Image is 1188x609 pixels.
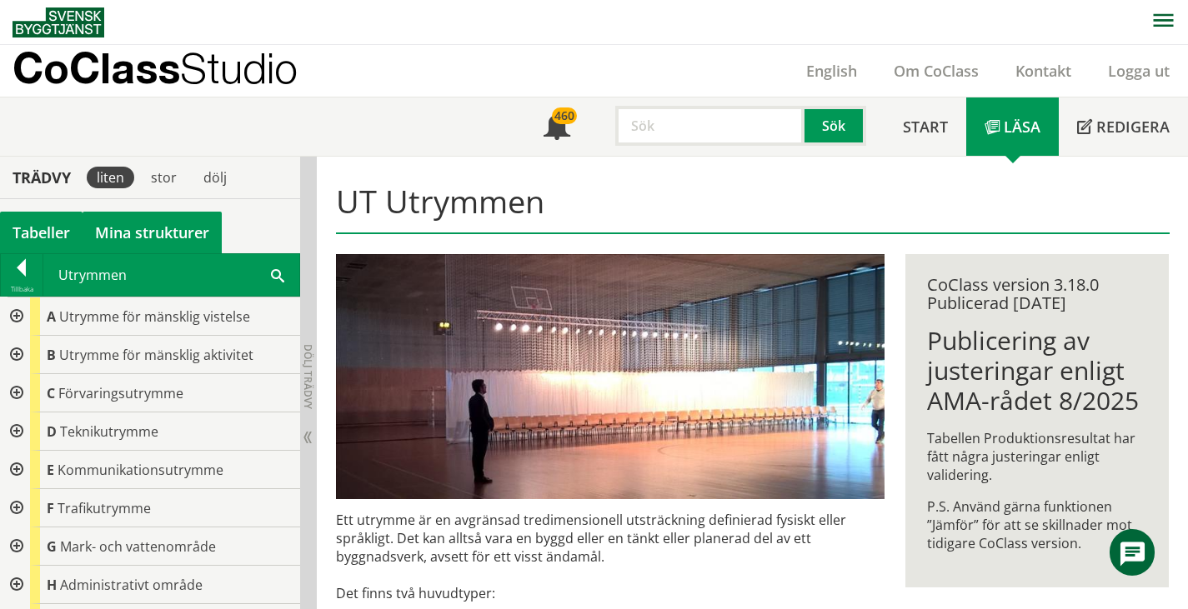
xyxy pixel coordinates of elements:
p: Tabellen Produktionsresultat har fått några justeringar enligt validering. [927,429,1148,484]
span: C [47,384,55,402]
button: Sök [805,106,866,146]
span: Utrymme för mänsklig vistelse [59,307,250,326]
a: English [788,61,875,81]
span: H [47,576,57,594]
span: F [47,499,54,517]
span: Kommunikationsutrymme [58,461,223,479]
div: 460 [552,107,577,124]
span: Mark- och vattenområde [60,537,216,556]
h1: Publicering av justeringar enligt AMA-rådet 8/2025 [927,326,1148,416]
div: CoClass version 3.18.0 Publicerad [DATE] [927,276,1148,312]
span: Notifikationer [544,115,570,142]
span: Administrativt område [60,576,203,594]
span: Redigera [1096,117,1170,137]
span: A [47,307,56,326]
span: Sök i tabellen [271,266,284,283]
div: Trädvy [3,168,80,187]
img: utrymme.jpg [336,254,885,499]
span: Läsa [1004,117,1040,137]
div: Utrymmen [43,254,299,296]
a: CoClassStudio [13,45,333,97]
span: Trafikutrymme [58,499,151,517]
a: Mina strukturer [83,212,222,253]
a: Kontakt [997,61,1090,81]
span: Förvaringsutrymme [58,384,183,402]
span: Utrymme för mänsklig aktivitet [59,346,253,364]
span: Teknikutrymme [60,422,158,441]
a: Start [885,97,966,156]
a: 460 [525,97,589,156]
div: Tillbaka [1,282,43,296]
a: Logga ut [1090,61,1188,81]
img: Svensk Byggtjänst [13,7,104,37]
p: CoClass [13,58,298,77]
span: E [47,461,54,479]
a: Redigera [1059,97,1188,156]
span: G [47,537,57,556]
span: D [47,422,57,441]
input: Sök [615,106,805,146]
span: Start [903,117,948,137]
div: liten [87,167,134,188]
div: dölj [193,167,237,188]
div: stor [141,167,187,188]
span: Dölj trädvy [301,344,315,409]
span: Studio [180,43,298,92]
a: Läsa [966,97,1059,156]
span: B [47,346,56,364]
p: P.S. Använd gärna funktionen ”Jämför” för att se skillnader mot tidigare CoClass version. [927,497,1148,552]
a: Om CoClass [875,61,997,81]
h1: UT Utrymmen [336,182,1170,234]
